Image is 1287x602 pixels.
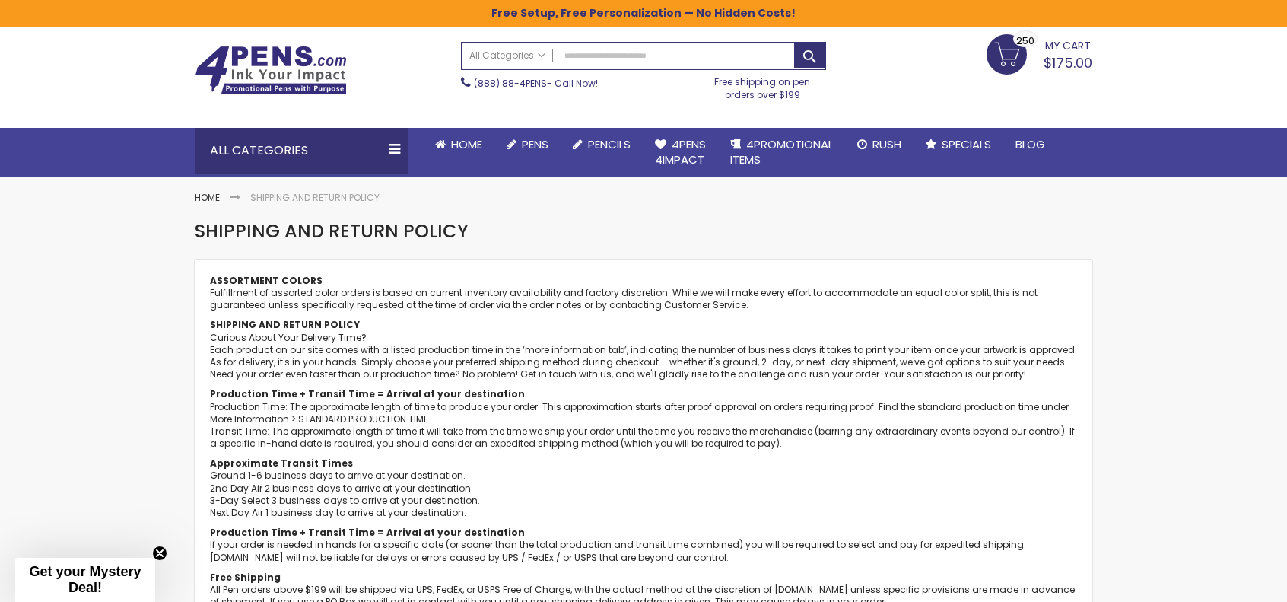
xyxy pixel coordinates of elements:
a: 4Pens4impact [643,128,718,177]
span: All Categories [469,49,545,62]
div: All Categories [195,128,408,174]
span: Shipping and Return Policy [195,218,469,244]
span: Pens [522,136,548,152]
span: Rush [872,136,901,152]
span: - Call Now! [474,77,598,90]
p: Curious About Your Delivery Time? Each product on our site comes with a listed production time in... [210,332,1077,381]
a: (888) 88-4PENS [474,77,547,90]
a: 4PROMOTIONALITEMS [718,128,845,177]
span: Blog [1015,136,1045,152]
b: Free Shipping [210,571,281,584]
div: Get your Mystery Deal!Close teaser [15,558,155,602]
p: Fulfillment of assorted color orders is based on current inventory availability and factory discr... [210,287,1077,311]
span: 4Pens 4impact [655,136,706,167]
span: Specials [942,136,991,152]
a: $175.00 250 [987,34,1092,72]
p: Production Time: The approximate length of time to produce your order. This approximation starts ... [210,388,1077,450]
a: Pencils [561,128,643,161]
div: Free shipping on pen orders over $199 [699,70,827,100]
span: Get your Mystery Deal! [29,564,141,595]
a: All Categories [462,43,553,68]
a: Blog [1003,128,1057,161]
span: Pencils [588,136,631,152]
a: Rush [845,128,914,161]
b: SHIPPING AND RETURN POLICY [210,318,360,331]
a: Pens [494,128,561,161]
p: If your order is needed in hands for a specific date (or sooner than the total production and tra... [210,527,1077,564]
a: Home [195,191,220,204]
a: Home [423,128,494,161]
b: ASSORTMENT COLORS [210,274,323,287]
b: Production Time + Transit Time = Arrival at your destination [210,526,525,539]
a: Specials [914,128,1003,161]
p: Ground 1-6 business days to arrive at your destination. 2nd Day Air 2 business days to arrive at ... [210,457,1077,519]
button: Close teaser [152,546,167,561]
b: Approximate Transit Times [210,457,353,470]
img: 4Pens Custom Pens and Promotional Products [195,46,347,94]
span: Home [451,136,482,152]
strong: Shipping and Return Policy [250,191,380,204]
b: Production Time + Transit Time = Arrival at your destination [210,387,525,400]
span: $175.00 [1044,53,1092,72]
span: 250 [1016,33,1034,48]
iframe: Google Customer Reviews [1161,561,1287,602]
span: 4PROMOTIONAL ITEMS [730,136,833,167]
